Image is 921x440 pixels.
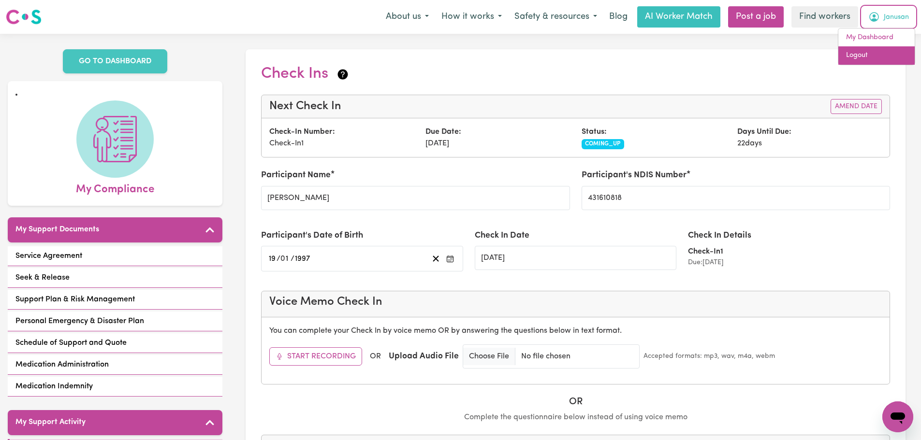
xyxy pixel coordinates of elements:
[475,229,529,242] label: Check In Date
[269,99,341,114] h4: Next Check In
[15,418,86,427] h5: My Support Activity
[731,126,888,149] div: 22 days
[603,6,633,28] a: Blog
[420,126,576,149] div: [DATE]
[261,396,890,408] h5: OR
[8,312,222,331] a: Personal Emergency & Disaster Plan
[838,28,915,65] div: My Account
[8,217,222,242] button: My Support Documents
[269,128,335,136] strong: Check-In Number:
[15,225,99,234] h5: My Support Documents
[582,128,607,136] strong: Status:
[269,295,882,309] h4: Voice Memo Check In
[76,178,154,198] span: My Compliance
[862,7,915,27] button: My Account
[508,7,603,27] button: Safety & resources
[8,333,222,353] a: Schedule of Support and Quote
[643,351,775,361] small: Accepted formats: mp3, wav, m4a, webm
[261,65,350,83] h2: Check Ins
[15,359,109,370] span: Medication Administration
[15,272,70,284] span: Seek & Release
[6,8,42,26] img: Careseekers logo
[8,290,222,310] a: Support Plan & Risk Management
[380,7,435,27] button: About us
[63,49,167,73] a: GO TO DASHBOARD
[15,315,144,327] span: Personal Emergency & Disaster Plan
[15,294,135,305] span: Support Plan & Risk Management
[8,246,222,266] a: Service Agreement
[261,412,890,423] p: Complete the questionnaire below instead of using voice memo
[280,255,285,263] span: 0
[8,355,222,375] a: Medication Administration
[8,377,222,397] a: Medication Indemnity
[425,128,461,136] strong: Due Date:
[370,351,381,362] span: OR
[6,6,42,28] a: Careseekers logo
[688,248,723,255] strong: Check-In 1
[637,6,720,28] a: AI Worker Match
[281,252,291,265] input: --
[15,337,127,349] span: Schedule of Support and Quote
[8,410,222,435] button: My Support Activity
[261,229,363,242] label: Participant's Date of Birth
[882,401,913,432] iframe: Button to launch messaging window
[435,7,508,27] button: How it works
[582,169,687,182] label: Participant's NDIS Number
[688,229,751,242] label: Check In Details
[838,46,915,65] a: Logout
[15,381,93,392] span: Medication Indemnity
[884,12,909,23] span: Janusan
[263,126,420,149] div: Check-In 1
[838,28,915,47] a: My Dashboard
[389,350,459,363] label: Upload Audio File
[268,252,277,265] input: --
[269,347,362,366] button: Start Recording
[15,250,82,262] span: Service Agreement
[791,6,858,28] a: Find workers
[294,252,311,265] input: ----
[277,255,280,263] span: /
[688,257,890,268] div: Due: [DATE]
[737,128,791,136] strong: Days Until Due:
[728,6,784,28] a: Post a job
[269,325,882,337] p: You can complete your Check In by voice memo OR by answering the questions below in text format.
[831,99,882,114] button: Amend Date
[15,100,215,198] a: My Compliance
[8,268,222,288] a: Seek & Release
[261,169,331,182] label: Participant Name
[291,255,294,263] span: /
[582,139,625,149] span: COMING_UP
